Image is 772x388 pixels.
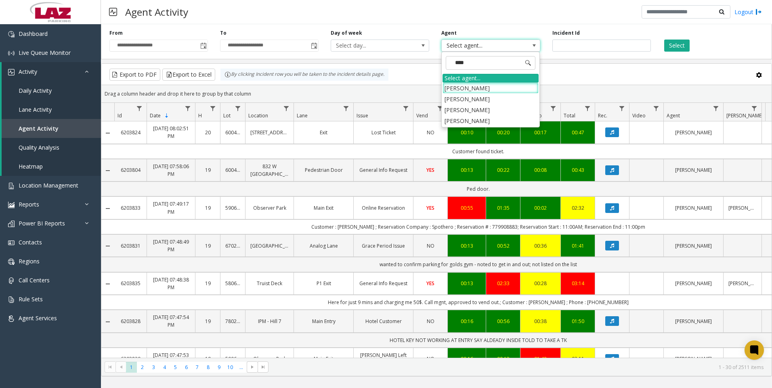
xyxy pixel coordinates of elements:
a: 01:35 [491,204,515,212]
span: Heatmap [19,163,43,170]
span: NO [427,242,434,249]
span: Page 8 [203,362,214,373]
span: Dashboard [19,30,48,38]
a: [DATE] 07:47:53 PM [152,351,190,367]
div: 03:14 [566,280,590,287]
a: Heatmap [2,157,101,176]
span: Toggle popup [309,40,318,51]
a: 6203804 [119,166,142,174]
div: 00:17 [525,129,556,136]
a: 01:41 [566,242,590,250]
div: 00:52 [491,242,515,250]
a: Collapse Details [101,243,114,249]
img: 'icon' [8,296,15,303]
a: 00:13 [453,166,481,174]
li: [PERSON_NAME] [443,104,539,115]
span: Go to the last page [260,364,266,370]
div: 00:55 [453,204,481,212]
a: Main Entry [299,317,348,325]
div: 00:36 [525,242,556,250]
span: Lot [223,112,231,119]
a: H Filter Menu [208,103,218,114]
span: Rec. [598,112,607,119]
a: Wrapup Filter Menu [548,103,559,114]
span: YES [426,204,434,211]
img: 'icon' [8,240,15,246]
span: Activity [19,68,37,75]
a: Lane Activity [2,100,101,119]
a: Agent Activity [2,119,101,138]
label: To [220,29,227,37]
a: [DATE] 07:47:54 PM [152,313,190,329]
a: 580648 [225,280,240,287]
a: [PERSON_NAME] [669,129,718,136]
a: 00:47 [566,129,590,136]
li: [PERSON_NAME] [443,115,539,126]
a: Collapse Details [101,130,114,136]
a: 00:08 [525,166,556,174]
img: 'icon' [8,31,15,38]
a: [DATE] 08:02:51 PM [152,125,190,140]
span: Page 6 [181,362,192,373]
div: Select agent... [443,74,539,83]
a: Collapse Details [101,205,114,212]
a: 02:33 [491,280,515,287]
span: Page 3 [148,362,159,373]
a: 832 W [GEOGRAPHIC_DATA] [250,163,289,178]
img: 'icon' [8,202,15,208]
span: Page 7 [192,362,203,373]
a: [STREET_ADDRESS] [250,129,289,136]
h3: Agent Activity [121,2,192,22]
a: 19 [200,355,215,363]
a: [PERSON_NAME] [669,317,718,325]
a: [PERSON_NAME] [728,280,757,287]
span: Go to the last page [258,361,269,373]
a: 00:56 [491,317,515,325]
a: Main Exit [299,355,348,363]
a: Hotel Customer [359,317,408,325]
a: 00:10 [453,129,481,136]
button: Export to Excel [162,69,215,81]
a: Truist Deck [250,280,289,287]
span: [PERSON_NAME] [726,112,763,119]
a: [PERSON_NAME] [669,280,718,287]
a: 00:22 [491,166,515,174]
button: Export to PDF [109,69,160,81]
div: Data table [101,103,772,358]
span: Id [117,112,122,119]
a: 670263 [225,242,240,250]
div: 01:42 [525,355,556,363]
div: 00:20 [491,129,515,136]
span: Agent Activity [19,125,59,132]
a: Collapse Details [101,167,114,174]
span: Sortable [164,113,170,119]
a: Daily Activity [2,81,101,100]
a: 00:13 [453,242,481,250]
img: 'icon' [8,315,15,322]
a: 780281 [225,317,240,325]
span: Select day... [331,40,409,51]
a: Parker Filter Menu [749,103,760,114]
img: logout [755,8,762,16]
a: NO [418,129,443,136]
a: Location Filter Menu [281,103,292,114]
span: Issue [357,112,368,119]
a: 00:28 [525,280,556,287]
span: Page 10 [225,362,236,373]
span: Go to the next page [247,361,258,373]
label: Incident Id [552,29,580,37]
a: 6203831 [119,242,142,250]
img: infoIcon.svg [224,71,231,78]
span: Vend [416,112,428,119]
label: Day of week [331,29,362,37]
kendo-pager-info: 1 - 30 of 2511 items [273,364,764,371]
a: General Info Request [359,166,408,174]
a: 19 [200,242,215,250]
span: Page 4 [159,362,170,373]
a: Lane Filter Menu [341,103,352,114]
